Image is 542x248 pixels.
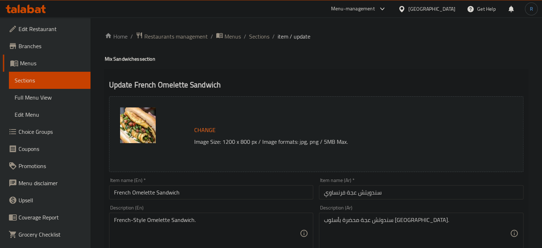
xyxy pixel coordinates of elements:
[194,125,216,135] span: Change
[3,123,91,140] a: Choice Groups
[319,185,523,199] input: Enter name Ar
[15,76,85,85] span: Sections
[130,32,133,41] li: /
[249,32,269,41] a: Sections
[211,32,213,41] li: /
[3,157,91,174] a: Promotions
[19,213,85,222] span: Coverage Report
[109,80,523,90] h2: Update French Omelette Sandwich
[19,230,85,239] span: Grocery Checklist
[530,5,533,13] span: R
[105,32,128,41] a: Home
[105,55,528,62] h4: Mix Sandwiches section
[19,25,85,33] span: Edit Restaurant
[3,20,91,37] a: Edit Restaurant
[3,209,91,226] a: Coverage Report
[109,185,314,199] input: Enter name En
[15,93,85,102] span: Full Menu View
[19,162,85,170] span: Promotions
[3,174,91,192] a: Menu disclaimer
[20,59,85,67] span: Menus
[244,32,246,41] li: /
[19,145,85,153] span: Coupons
[9,89,91,106] a: Full Menu View
[216,32,241,41] a: Menus
[9,106,91,123] a: Edit Menu
[408,5,455,13] div: [GEOGRAPHIC_DATA]
[120,107,156,143] img: %D8%B3%D9%86%D8%AF%D9%88%D8%AA%D8%B4_%D8%B9%D8%AC%D8%A9_%D9%81%D8%B1%D9%86%D8%B3%D8%A7%D9%88%D9%8...
[272,32,275,41] li: /
[278,32,310,41] span: item / update
[191,123,218,137] button: Change
[19,42,85,50] span: Branches
[3,226,91,243] a: Grocery Checklist
[191,137,486,146] p: Image Size: 1200 x 800 px / Image formats: jpg, png / 5MB Max.
[3,192,91,209] a: Upsell
[136,32,208,41] a: Restaurants management
[19,196,85,204] span: Upsell
[3,55,91,72] a: Menus
[3,140,91,157] a: Coupons
[144,32,208,41] span: Restaurants management
[3,37,91,55] a: Branches
[105,32,528,41] nav: breadcrumb
[19,127,85,136] span: Choice Groups
[9,72,91,89] a: Sections
[224,32,241,41] span: Menus
[331,5,375,13] div: Menu-management
[15,110,85,119] span: Edit Menu
[19,179,85,187] span: Menu disclaimer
